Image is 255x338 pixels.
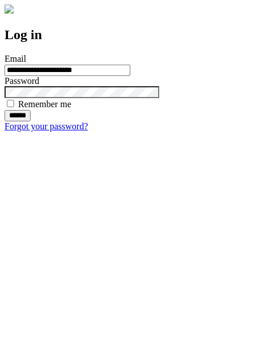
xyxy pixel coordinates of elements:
label: Remember me [18,99,71,109]
img: logo-4e3dc11c47720685a147b03b5a06dd966a58ff35d612b21f08c02c0306f2b779.png [5,5,14,14]
label: Email [5,54,26,64]
h2: Log in [5,27,250,43]
a: Forgot your password? [5,121,88,131]
label: Password [5,76,39,86]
